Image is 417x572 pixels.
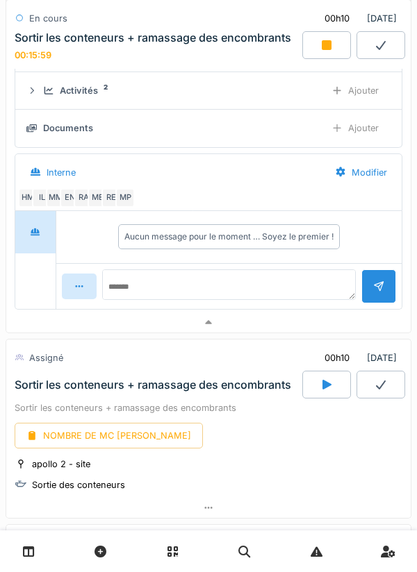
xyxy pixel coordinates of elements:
[313,6,402,31] div: [DATE]
[46,188,65,208] div: MM
[313,345,402,371] div: [DATE]
[88,188,107,208] div: ME
[21,78,396,103] summary: Activités2Ajouter
[320,78,391,103] div: Ajouter
[325,351,350,364] div: 00h10
[18,188,38,208] div: HM
[32,457,90,471] div: apollo 2 - site
[323,160,399,185] div: Modifier
[29,351,63,364] div: Assigné
[15,423,203,448] div: NOMBRE DE MC [PERSON_NAME]
[32,478,125,491] div: Sortie des conteneurs
[124,230,334,243] div: Aucun message pour le moment … Soyez le premier !
[29,12,67,25] div: En cours
[43,121,93,135] div: Documents
[15,401,402,414] div: Sortir les conteneurs + ramassage des encombrants
[47,166,76,179] div: Interne
[101,188,121,208] div: RE
[325,12,350,25] div: 00h10
[60,188,79,208] div: EN
[32,188,51,208] div: IL
[15,378,291,392] div: Sortir les conteneurs + ramassage des encombrants
[21,115,396,141] summary: DocumentsAjouter
[60,84,98,97] div: Activités
[115,188,135,208] div: MP
[320,115,391,141] div: Ajouter
[74,188,93,208] div: RA
[15,31,291,44] div: Sortir les conteneurs + ramassage des encombrants
[15,50,51,60] div: 00:15:59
